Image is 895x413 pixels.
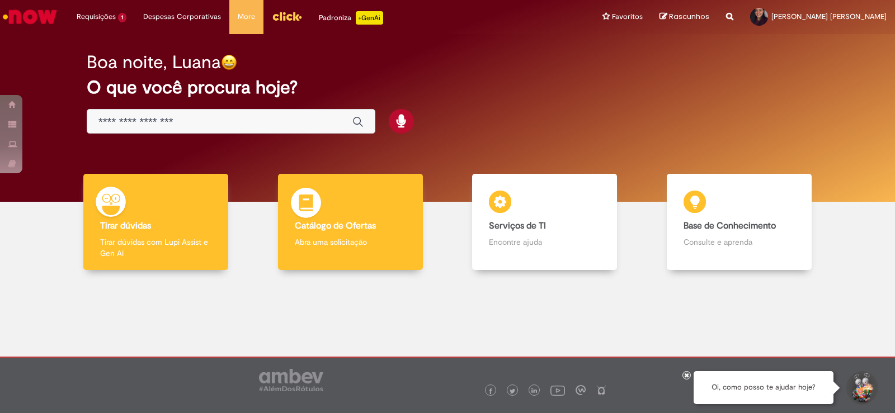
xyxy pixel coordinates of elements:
[531,388,537,395] img: logo_footer_linkedin.png
[1,6,59,28] img: ServiceNow
[253,174,448,270] a: Catálogo de Ofertas Abra uma solicitação
[489,236,600,248] p: Encontre ajuda
[771,12,887,21] span: [PERSON_NAME] [PERSON_NAME]
[684,236,795,248] p: Consulte e aprenda
[694,371,833,404] div: Oi, como posso te ajudar hoje?
[642,174,837,270] a: Base de Conhecimento Consulte e aprenda
[295,220,376,231] b: Catálogo de Ofertas
[272,8,302,25] img: click_logo_yellow_360x200.png
[550,383,565,397] img: logo_footer_youtube.png
[660,12,709,22] a: Rascunhos
[489,220,546,231] b: Serviços de TI
[684,220,776,231] b: Base de Conhecimento
[488,388,493,394] img: logo_footer_facebook.png
[356,11,383,25] p: +GenAi
[221,54,237,70] img: happy-face.png
[319,11,383,25] div: Padroniza
[596,385,606,395] img: logo_footer_naosei.png
[87,78,808,97] h2: O que você procura hoje?
[612,11,643,22] span: Favoritos
[118,13,126,22] span: 1
[295,236,406,248] p: Abra uma solicitação
[100,236,211,259] p: Tirar dúvidas com Lupi Assist e Gen Ai
[510,388,515,394] img: logo_footer_twitter.png
[77,11,116,22] span: Requisições
[259,369,323,391] img: logo_footer_ambev_rotulo_gray.png
[143,11,221,22] span: Despesas Corporativas
[576,385,586,395] img: logo_footer_workplace.png
[447,174,642,270] a: Serviços de TI Encontre ajuda
[669,11,709,22] span: Rascunhos
[59,174,253,270] a: Tirar dúvidas Tirar dúvidas com Lupi Assist e Gen Ai
[87,53,221,72] h2: Boa noite, Luana
[845,371,878,405] button: Iniciar Conversa de Suporte
[238,11,255,22] span: More
[100,220,151,231] b: Tirar dúvidas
